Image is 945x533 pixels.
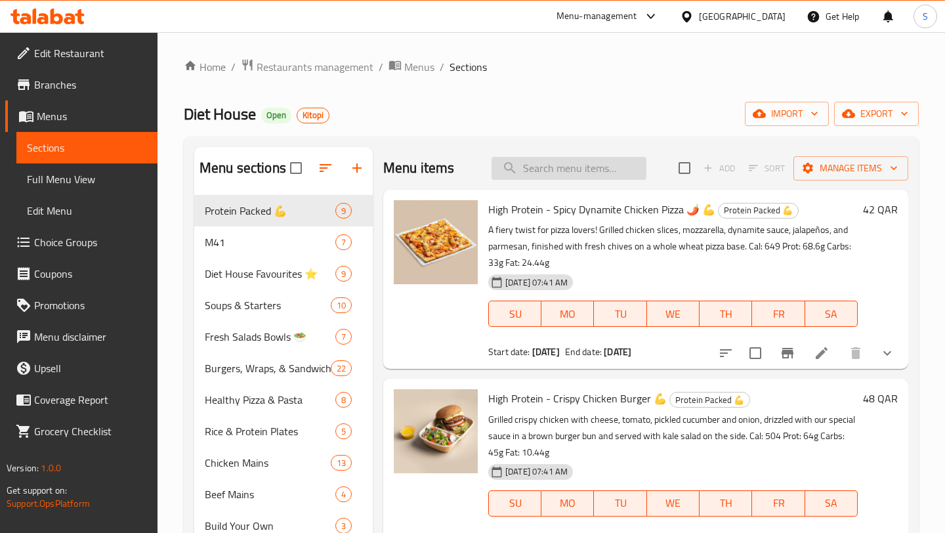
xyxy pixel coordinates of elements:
[488,389,667,408] span: High Protein - Crispy Chicken Burger 💪
[450,59,487,75] span: Sections
[205,266,335,282] span: Diet House Favourites ⭐
[594,301,646,327] button: TU
[231,59,236,75] li: /
[205,360,331,376] div: Burgers, Wraps, & Sandwiches
[34,423,147,439] span: Grocery Checklist
[532,343,560,360] b: [DATE]
[194,289,373,321] div: Soups & Starters10
[194,321,373,352] div: Fresh Salads Bowls 🥗7
[5,384,157,416] a: Coverage Report
[494,305,536,324] span: SU
[594,490,646,517] button: TU
[810,494,852,513] span: SA
[27,203,147,219] span: Edit Menu
[194,416,373,447] div: Rice & Protein Plates5
[671,154,698,182] span: Select section
[205,234,335,250] span: M41
[879,345,895,361] svg: Show Choices
[335,392,352,408] div: items
[34,77,147,93] span: Branches
[834,102,919,126] button: export
[5,226,157,258] a: Choice Groups
[194,195,373,226] div: Protein Packed 💪9
[547,494,589,513] span: MO
[16,163,157,195] a: Full Menu View
[194,384,373,416] div: Healthy Pizza & Pasta8
[331,360,352,376] div: items
[863,389,898,408] h6: 48 QAR
[752,490,805,517] button: FR
[34,329,147,345] span: Menu disclaimer
[16,132,157,163] a: Sections
[205,486,335,502] span: Beef Mains
[205,455,331,471] span: Chicken Mains
[810,305,852,324] span: SA
[772,337,803,369] button: Branch-specific-item
[336,236,351,249] span: 7
[41,459,61,477] span: 1.0.0
[652,305,694,324] span: WE
[556,9,637,24] div: Menu-management
[331,457,351,469] span: 13
[845,106,908,122] span: export
[488,343,530,360] span: Start date:
[5,100,157,132] a: Menus
[394,389,478,473] img: High Protein - Crispy Chicken Burger 💪
[335,266,352,282] div: items
[336,425,351,438] span: 5
[652,494,694,513] span: WE
[805,301,858,327] button: SA
[547,305,589,324] span: MO
[257,59,373,75] span: Restaurants management
[488,412,858,461] p: Grilled crispy chicken with cheese, tomato, pickled cucumber and onion, drizzled with our special...
[282,154,310,182] span: Select all sections
[388,58,434,75] a: Menus
[184,59,226,75] a: Home
[404,59,434,75] span: Menus
[27,171,147,187] span: Full Menu View
[871,337,903,369] button: show more
[199,158,286,178] h2: Menu sections
[34,360,147,376] span: Upsell
[261,108,291,123] div: Open
[599,305,641,324] span: TU
[757,305,799,324] span: FR
[599,494,641,513] span: TU
[814,345,829,361] a: Edit menu item
[336,268,351,280] span: 9
[565,343,602,360] span: End date:
[184,58,919,75] nav: breadcrumb
[698,158,740,179] span: Add item
[336,331,351,343] span: 7
[752,301,805,327] button: FR
[331,455,352,471] div: items
[541,301,594,327] button: MO
[5,258,157,289] a: Coupons
[5,352,157,384] a: Upsell
[705,305,747,324] span: TH
[194,447,373,479] div: Chicken Mains13
[336,488,351,501] span: 4
[335,203,352,219] div: items
[335,329,352,345] div: items
[34,266,147,282] span: Coupons
[194,226,373,258] div: M417
[699,9,786,24] div: [GEOGRAPHIC_DATA]
[331,299,351,312] span: 10
[205,329,335,345] div: Fresh Salads Bowls 🥗
[5,416,157,447] a: Grocery Checklist
[310,152,341,184] span: Sort sections
[336,394,351,406] span: 8
[923,9,928,24] span: S
[184,99,256,129] span: Diet House
[5,289,157,321] a: Promotions
[755,106,818,122] span: import
[492,157,646,180] input: search
[27,140,147,156] span: Sections
[840,337,871,369] button: delete
[804,160,898,177] span: Manage items
[336,520,351,532] span: 3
